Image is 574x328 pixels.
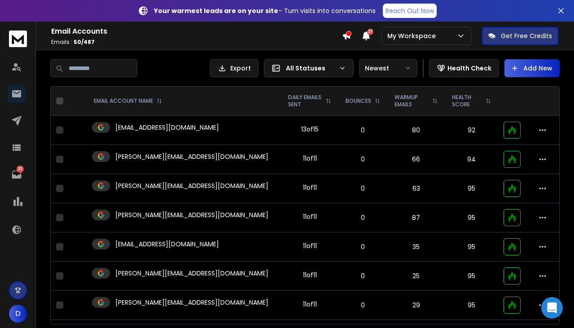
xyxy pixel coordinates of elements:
[303,241,317,250] div: 11 of 11
[115,298,268,307] p: [PERSON_NAME][EMAIL_ADDRESS][DOMAIN_NAME]
[154,6,278,15] strong: Your warmest leads are on your site
[445,116,498,145] td: 92
[387,232,445,262] td: 35
[303,154,317,163] div: 11 of 11
[8,166,26,184] a: 25
[383,4,437,18] a: Reach Out Now
[303,183,317,192] div: 11 of 11
[445,291,498,320] td: 95
[301,125,319,134] div: 13 of 15
[452,94,482,108] p: HEALTH SCORE
[541,297,563,319] div: Open Intercom Messenger
[303,271,317,280] div: 11 of 11
[51,39,342,46] p: Emails :
[74,38,95,46] span: 50 / 487
[154,6,376,15] p: – Turn visits into conversations
[394,94,429,108] p: WARMUP EMAILS
[447,64,491,73] p: Health Check
[286,64,335,73] p: All Statuses
[115,152,268,161] p: [PERSON_NAME][EMAIL_ADDRESS][DOMAIN_NAME]
[386,6,434,15] p: Reach Out Now
[288,94,323,108] p: DAILY EMAILS SENT
[115,240,219,249] p: [EMAIL_ADDRESS][DOMAIN_NAME]
[387,116,445,145] td: 80
[115,269,268,278] p: [PERSON_NAME][EMAIL_ADDRESS][DOMAIN_NAME]
[344,242,382,251] p: 0
[344,184,382,193] p: 0
[210,59,259,77] button: Export
[303,300,317,309] div: 11 of 11
[346,97,371,105] p: BOUNCES
[504,59,560,77] button: Add New
[482,27,558,45] button: Get Free Credits
[387,145,445,174] td: 66
[115,181,268,190] p: [PERSON_NAME][EMAIL_ADDRESS][DOMAIN_NAME]
[303,212,317,221] div: 11 of 11
[387,31,439,40] p: My Workspace
[344,301,382,310] p: 0
[387,262,445,291] td: 25
[51,26,342,37] h1: Email Accounts
[344,126,382,135] p: 0
[9,305,27,323] button: D
[445,174,498,203] td: 95
[445,203,498,232] td: 95
[115,210,268,219] p: [PERSON_NAME][EMAIL_ADDRESS][DOMAIN_NAME]
[344,155,382,164] p: 0
[445,145,498,174] td: 94
[445,232,498,262] td: 95
[115,123,219,132] p: [EMAIL_ADDRESS][DOMAIN_NAME]
[429,59,499,77] button: Health Check
[9,31,27,47] img: logo
[445,262,498,291] td: 95
[17,166,24,173] p: 25
[344,271,382,280] p: 0
[501,31,552,40] p: Get Free Credits
[387,174,445,203] td: 63
[387,203,445,232] td: 87
[344,213,382,222] p: 0
[359,59,417,77] button: Newest
[387,291,445,320] td: 29
[94,97,162,105] div: EMAIL ACCOUNT NAME
[367,29,373,35] span: 27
